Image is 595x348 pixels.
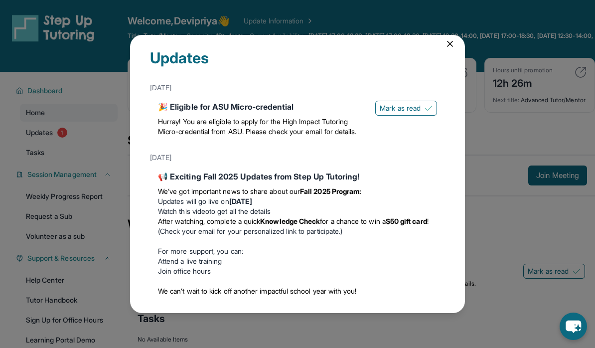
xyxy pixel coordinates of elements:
span: Hurray! You are eligible to apply for the High Impact Tutoring Micro-credential from ASU. Please ... [158,117,356,136]
p: For more support, you can: [158,246,437,256]
span: We’ve got important news to share about our [158,187,300,195]
a: Watch this video [158,207,209,215]
span: for a chance to win a [320,217,385,225]
span: After watching, complete a quick [158,217,260,225]
button: Mark as read [375,101,437,116]
div: Updates [150,49,445,79]
strong: [DATE] [229,197,252,205]
span: ! [427,217,429,225]
div: [DATE] [150,149,445,167]
button: chat-button [560,313,587,340]
a: Join office hours [158,267,211,275]
strong: Fall 2025 Program: [300,187,361,195]
a: Attend a live training [158,257,222,265]
div: [DATE] [150,79,445,97]
img: Mark as read [425,104,433,112]
div: 📢 Exciting Fall 2025 Updates from Step Up Tutoring! [158,171,437,182]
strong: Knowledge Check [260,217,320,225]
li: to get all the details [158,206,437,216]
div: 🎉 Eligible for ASU Micro-credential [158,101,367,113]
span: Mark as read [380,103,421,113]
li: Updates will go live on [158,196,437,206]
strong: $50 gift card [386,217,427,225]
span: We can’t wait to kick off another impactful school year with you! [158,287,357,295]
li: (Check your email for your personalized link to participate.) [158,216,437,236]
